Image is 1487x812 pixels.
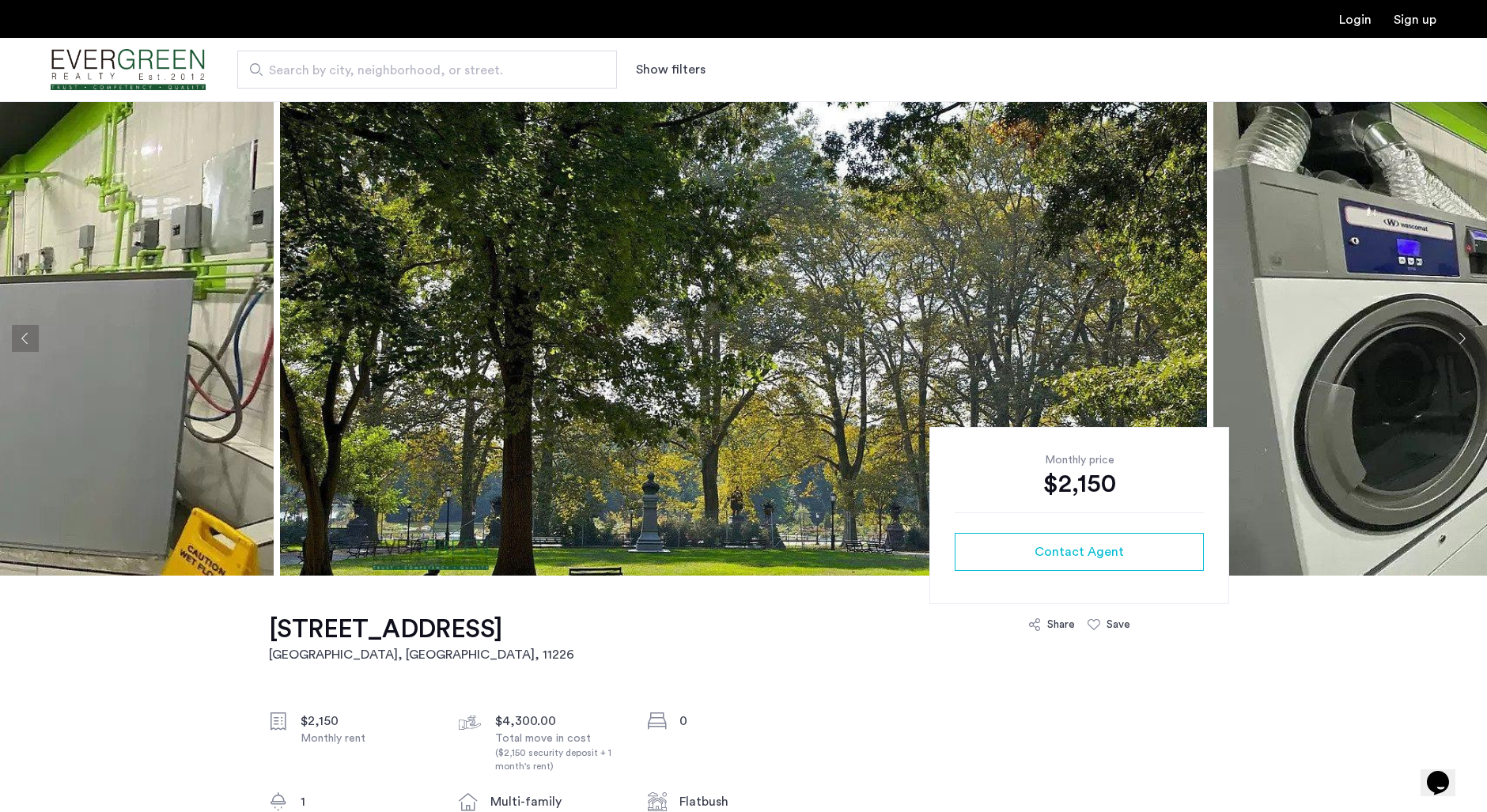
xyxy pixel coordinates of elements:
a: Cazamio Logo [51,40,206,100]
a: Registration [1394,13,1436,26]
div: Total move in cost [495,731,628,773]
div: Monthly rent [301,731,433,746]
div: Monthly price [955,452,1204,468]
div: Share [1047,617,1075,633]
span: Contact Agent [1035,542,1124,561]
div: $2,150 [301,712,433,731]
div: Flatbush [679,792,812,811]
a: Login [1339,13,1372,26]
img: apartment [280,101,1207,576]
button: Previous apartment [12,325,39,352]
div: multi-family [490,792,623,811]
div: $2,150 [955,468,1204,500]
h2: [GEOGRAPHIC_DATA], [GEOGRAPHIC_DATA] , 11226 [269,645,574,664]
iframe: chat widget [1421,749,1471,796]
h1: [STREET_ADDRESS] [269,614,574,645]
input: Apartment Search [237,51,617,89]
button: Show or hide filters [636,60,706,79]
div: $4,300.00 [495,712,628,731]
div: ($2,150 security deposit + 1 month's rent) [495,746,628,773]
button: button [955,533,1204,571]
div: Save [1107,617,1130,633]
span: Search by city, neighborhood, or street. [269,61,573,80]
a: [STREET_ADDRESS][GEOGRAPHIC_DATA], [GEOGRAPHIC_DATA], 11226 [269,614,574,664]
img: logo [51,40,206,100]
button: Next apartment [1448,325,1475,352]
div: 1 [301,792,433,811]
div: 0 [679,712,812,731]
